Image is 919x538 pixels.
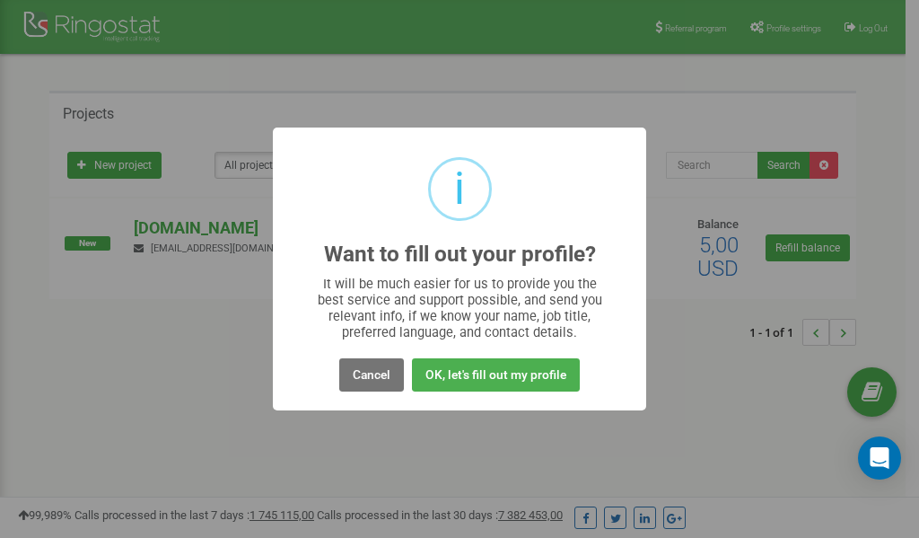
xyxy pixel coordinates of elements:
[412,358,580,392] button: OK, let's fill out my profile
[309,276,611,340] div: It will be much easier for us to provide you the best service and support possible, and send you ...
[858,437,901,480] div: Open Intercom Messenger
[324,243,596,267] h2: Want to fill out your profile?
[454,160,465,218] div: i
[339,358,404,392] button: Cancel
